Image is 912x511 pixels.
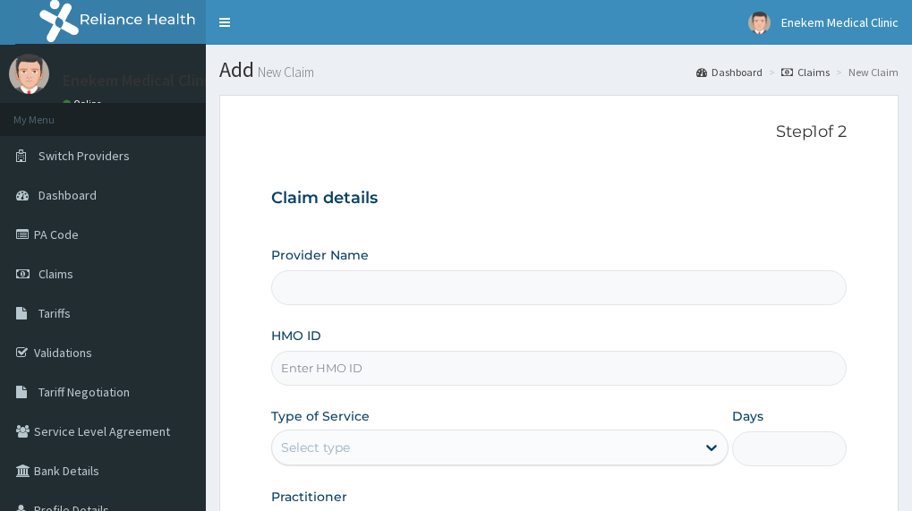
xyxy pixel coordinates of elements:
[271,246,369,264] label: Provider Name
[38,305,71,321] span: Tariffs
[38,266,73,282] span: Claims
[9,54,49,94] img: User Image
[271,123,847,142] p: Step 1 of 2
[63,98,106,110] a: Online
[748,12,771,34] img: User Image
[831,64,899,80] li: New Claim
[781,14,899,30] span: Enekem Medical Clinic
[781,64,830,80] a: Claims
[271,488,347,506] label: Practitioner
[38,148,130,164] span: Switch Providers
[63,72,216,89] p: Enekem Medical Clinic
[732,407,763,425] label: Days
[281,439,350,456] div: Select type
[271,351,847,386] input: Enter HMO ID
[271,407,370,425] label: Type of Service
[38,187,97,203] span: Dashboard
[219,58,899,81] h1: Add
[254,65,314,79] small: New Claim
[696,64,763,80] a: Dashboard
[38,384,130,400] span: Tariff Negotiation
[271,327,321,345] label: HMO ID
[271,189,847,209] h3: Claim details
